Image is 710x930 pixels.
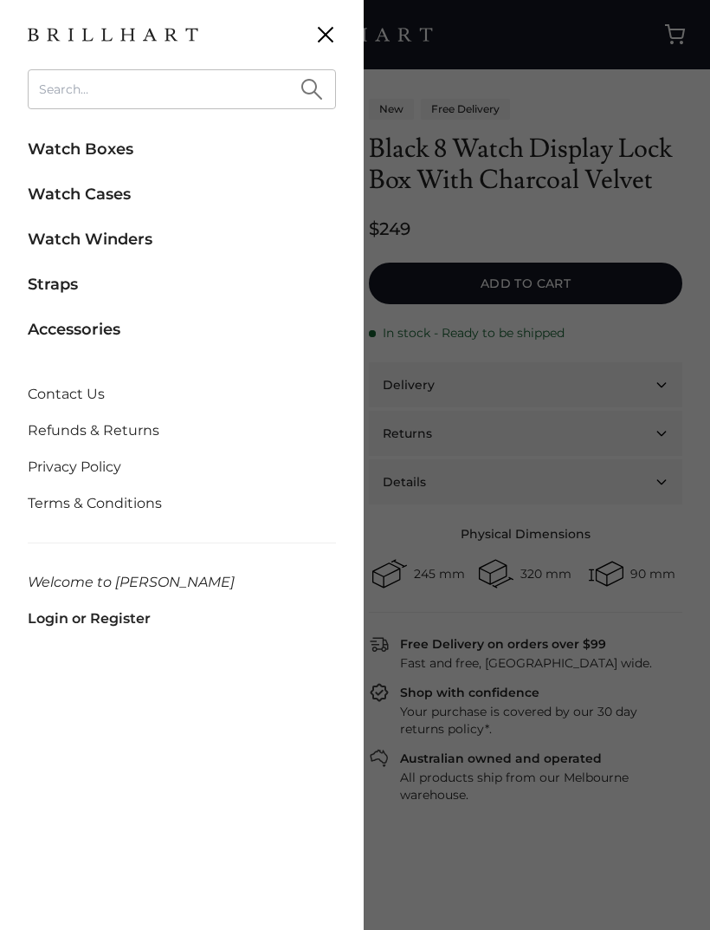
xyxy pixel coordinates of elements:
a: Watch Boxes [28,130,336,168]
a: Login or Register [28,601,336,637]
a: Privacy Policy [28,449,336,485]
a: Terms & Conditions [28,485,336,522]
a: Accessories [28,310,336,348]
a: Watch Winders [28,220,336,258]
a: Refunds & Returns [28,413,336,449]
li: Welcome to [PERSON_NAME] [28,564,336,601]
a: Contact Us [28,376,336,413]
button: Close [305,14,346,55]
input: Search… [28,69,336,109]
a: Watch Cases [28,175,336,213]
a: Straps [28,265,336,303]
button: Search [287,69,336,109]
